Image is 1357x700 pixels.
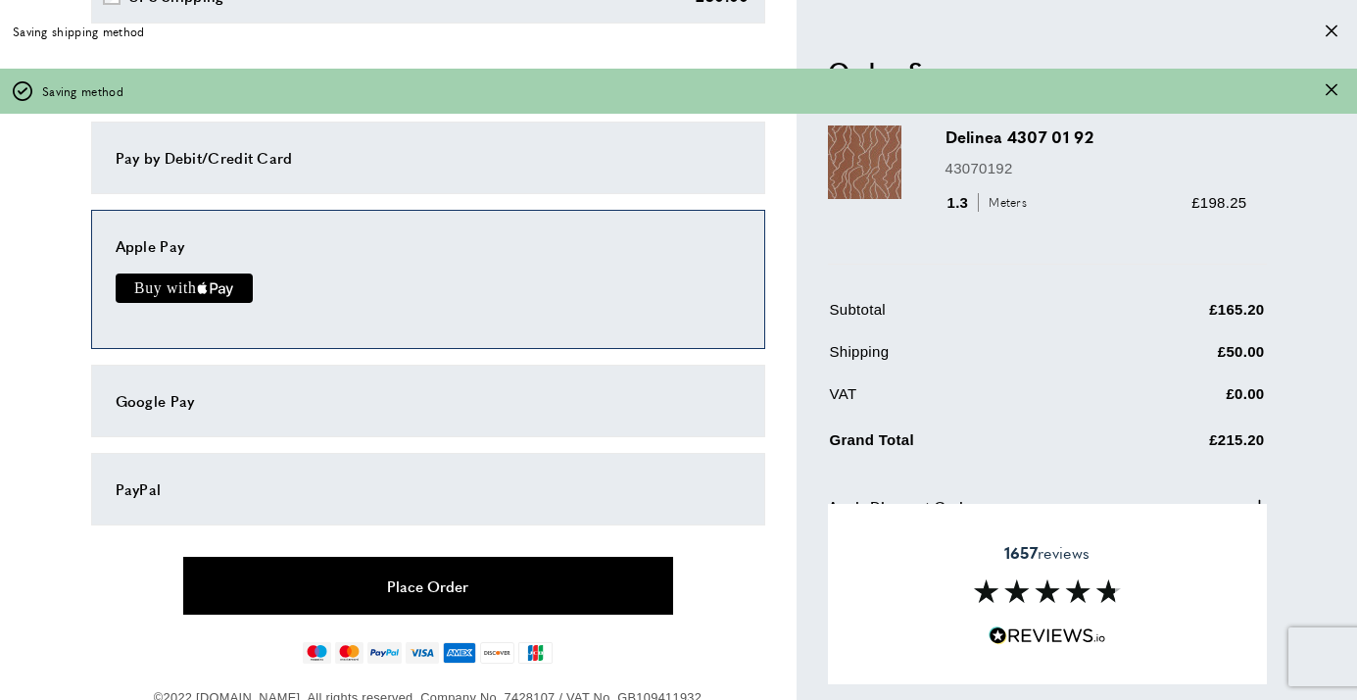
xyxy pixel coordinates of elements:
img: Reviews section [974,579,1121,603]
span: Saving shipping method [13,23,145,41]
img: visa [406,642,438,664]
div: Pay by Debit/Credit Card [116,146,741,170]
td: Subtotal [830,297,1092,335]
div: Close message [1326,23,1337,41]
img: Delinea 4307 01 92 [828,125,901,199]
img: Reviews.io 5 stars [989,626,1106,645]
img: maestro [303,642,331,664]
button: Place Order [183,557,673,615]
div: PayPal [116,477,741,501]
h3: Delinea 4307 01 92 [945,125,1247,148]
div: Google Pay [116,389,741,413]
span: Apply Discount Code [828,494,971,518]
td: £50.00 [1093,339,1265,377]
div: Apple Pay [116,234,741,258]
img: jcb [518,642,553,664]
td: Shipping [830,339,1092,377]
td: VAT [830,381,1092,420]
img: paypal [367,642,402,664]
img: american-express [443,642,477,664]
span: £198.25 [1191,193,1246,210]
span: Saving method [42,82,123,101]
img: discover [480,642,514,664]
div: 1.3 [945,190,1035,214]
strong: 1657 [1004,541,1038,564]
span: reviews [1004,543,1090,563]
p: 43070192 [945,156,1247,179]
img: mastercard [335,642,363,664]
td: £0.00 [1093,381,1265,420]
span: Meters [978,193,1032,212]
div: Close message [1326,82,1337,101]
td: Grand Total [830,424,1092,466]
td: £215.20 [1093,424,1265,466]
td: £165.20 [1093,297,1265,335]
